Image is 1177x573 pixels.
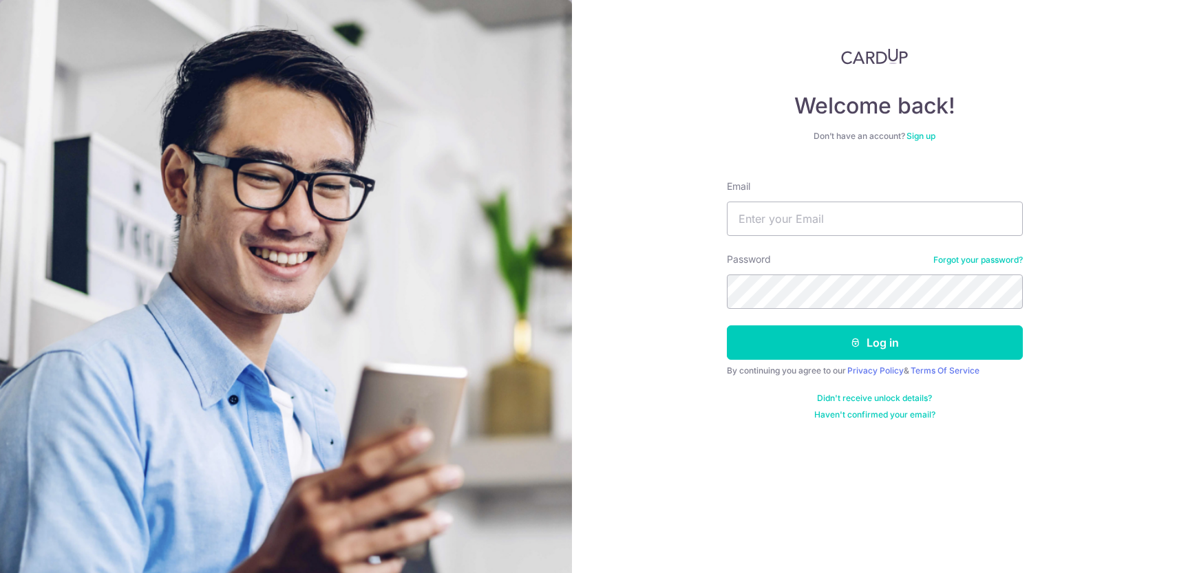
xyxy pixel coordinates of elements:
[727,325,1023,360] button: Log in
[727,202,1023,236] input: Enter your Email
[841,48,909,65] img: CardUp Logo
[727,131,1023,142] div: Don’t have an account?
[727,365,1023,376] div: By continuing you agree to our &
[906,131,935,141] a: Sign up
[817,393,932,404] a: Didn't receive unlock details?
[727,180,750,193] label: Email
[933,255,1023,266] a: Forgot your password?
[727,92,1023,120] h4: Welcome back!
[911,365,979,376] a: Terms Of Service
[814,409,935,420] a: Haven't confirmed your email?
[847,365,904,376] a: Privacy Policy
[727,252,771,266] label: Password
